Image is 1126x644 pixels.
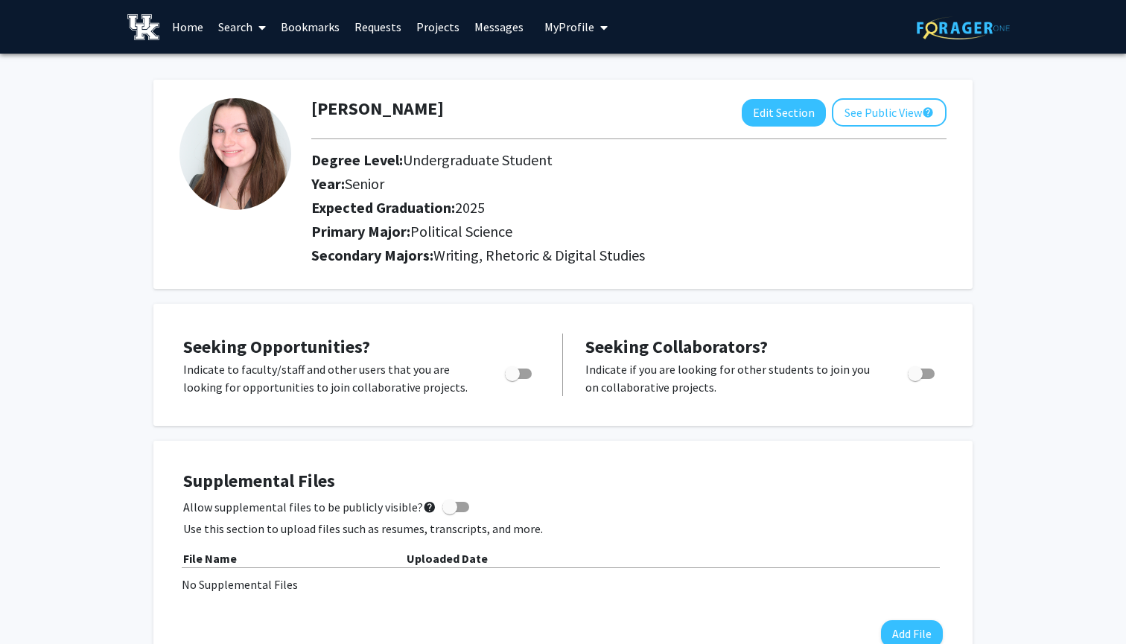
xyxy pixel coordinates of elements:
[311,98,444,120] h1: [PERSON_NAME]
[311,199,844,217] h2: Expected Graduation:
[403,150,553,169] span: Undergraduate Student
[585,360,880,396] p: Indicate if you are looking for other students to join you on collaborative projects.
[832,98,947,127] button: See Public View
[183,551,237,566] b: File Name
[183,335,370,358] span: Seeking Opportunities?
[409,1,467,53] a: Projects
[347,1,409,53] a: Requests
[345,174,384,193] span: Senior
[433,246,645,264] span: Writing, Rhetoric & Digital Studies
[183,471,943,492] h4: Supplemental Files
[407,551,488,566] b: Uploaded Date
[183,498,436,516] span: Allow supplemental files to be publicly visible?
[165,1,211,53] a: Home
[917,16,1010,39] img: ForagerOne Logo
[311,246,947,264] h2: Secondary Majors:
[182,576,944,593] div: No Supplemental Files
[499,360,540,383] div: Toggle
[311,223,947,240] h2: Primary Major:
[273,1,347,53] a: Bookmarks
[455,198,485,217] span: 2025
[423,498,436,516] mat-icon: help
[127,14,159,40] img: University of Kentucky Logo
[211,1,273,53] a: Search
[585,335,768,358] span: Seeking Collaborators?
[311,151,844,169] h2: Degree Level:
[544,19,594,34] span: My Profile
[183,520,943,538] p: Use this section to upload files such as resumes, transcripts, and more.
[410,222,512,240] span: Political Science
[467,1,531,53] a: Messages
[742,99,826,127] button: Edit Section
[902,360,943,383] div: Toggle
[311,175,844,193] h2: Year:
[922,103,934,121] mat-icon: help
[179,98,291,210] img: Profile Picture
[183,360,477,396] p: Indicate to faculty/staff and other users that you are looking for opportunities to join collabor...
